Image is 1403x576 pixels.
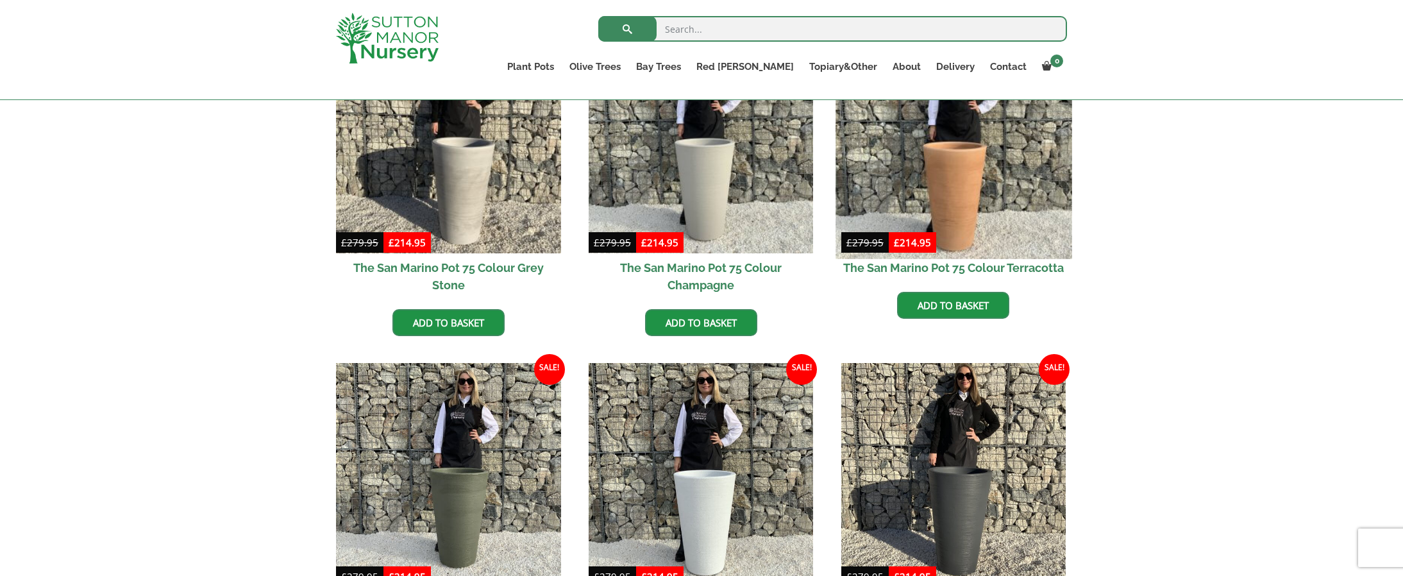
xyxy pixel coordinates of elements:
a: Add to basket: “The San Marino Pot 75 Colour Terracotta” [897,292,1009,319]
input: Search... [598,16,1067,42]
a: Olive Trees [562,58,628,76]
img: The San Marino Pot 75 Colour Champagne [589,28,814,253]
a: Contact [982,58,1034,76]
span: Sale! [786,354,817,385]
span: Sale! [1039,354,1070,385]
span: £ [894,236,900,249]
h2: The San Marino Pot 75 Colour Grey Stone [336,253,561,300]
a: Delivery [928,58,982,76]
a: Red [PERSON_NAME] [689,58,802,76]
img: logo [336,13,439,64]
img: The San Marino Pot 75 Colour Grey Stone [336,28,561,253]
a: Topiary&Other [802,58,885,76]
a: 0 [1034,58,1067,76]
a: About [885,58,928,76]
span: Sale! [534,354,565,385]
span: 0 [1050,55,1063,67]
h2: The San Marino Pot 75 Colour Terracotta [841,253,1066,282]
a: Bay Trees [628,58,689,76]
a: Plant Pots [500,58,562,76]
bdi: 279.95 [594,236,631,249]
bdi: 279.95 [341,236,378,249]
bdi: 279.95 [846,236,884,249]
bdi: 214.95 [641,236,678,249]
a: Sale! The San Marino Pot 75 Colour Terracotta [841,28,1066,282]
span: £ [641,236,647,249]
bdi: 214.95 [894,236,931,249]
h2: The San Marino Pot 75 Colour Champagne [589,253,814,300]
a: Sale! The San Marino Pot 75 Colour Grey Stone [336,28,561,300]
a: Add to basket: “The San Marino Pot 75 Colour Grey Stone” [392,309,505,336]
span: £ [341,236,347,249]
span: £ [846,236,852,249]
span: £ [389,236,394,249]
bdi: 214.95 [389,236,426,249]
a: Add to basket: “The San Marino Pot 75 Colour Champagne” [645,309,757,336]
img: The San Marino Pot 75 Colour Terracotta [836,22,1071,258]
span: £ [594,236,600,249]
a: Sale! The San Marino Pot 75 Colour Champagne [589,28,814,300]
